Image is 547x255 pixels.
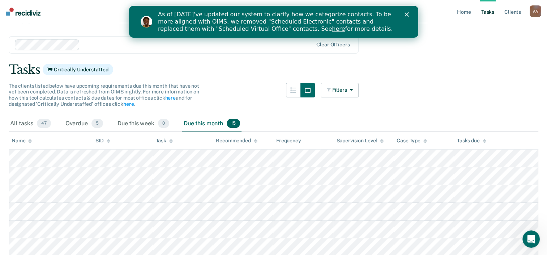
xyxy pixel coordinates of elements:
[129,6,418,38] iframe: Intercom live chat banner
[182,116,242,132] div: Due this month15
[96,206,121,212] span: Messages
[9,62,538,77] div: Tasks
[156,138,173,144] div: Task
[64,116,104,132] div: Overdue5
[203,20,216,26] a: here
[158,119,169,128] span: 0
[28,206,44,212] span: Home
[522,230,540,248] iframe: Intercom live chat
[216,138,257,144] div: Recommended
[37,119,51,128] span: 47
[85,12,99,26] img: Profile image for Rajan
[336,138,384,144] div: Supervision Level
[123,101,134,107] a: here
[124,12,137,25] div: Close
[321,83,359,97] button: Filters
[91,119,103,128] span: 5
[316,42,350,48] div: Clear officers
[7,85,137,105] div: Send us a message
[9,83,199,107] span: The clients listed below have upcoming requirements due this month that have not yet been complet...
[14,51,130,64] p: Hi Adeyemi 👋
[275,7,283,11] div: Close
[116,116,171,132] div: Due this week0
[14,14,54,25] img: logo
[227,119,240,128] span: 15
[165,95,175,101] a: here
[276,138,301,144] div: Frequency
[6,8,40,16] img: Recidiviz
[397,138,427,144] div: Case Type
[457,138,486,144] div: Tasks due
[98,12,113,26] div: Profile image for Krysty
[43,64,113,75] span: Critically Understaffed
[15,91,121,99] div: Send us a message
[530,5,541,17] div: A A
[9,116,52,132] div: All tasks47
[72,188,145,217] button: Messages
[14,64,130,76] p: How can we help?
[71,12,85,26] img: Profile image for Kim
[12,138,32,144] div: Name
[95,138,110,144] div: SID
[530,5,541,17] button: AA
